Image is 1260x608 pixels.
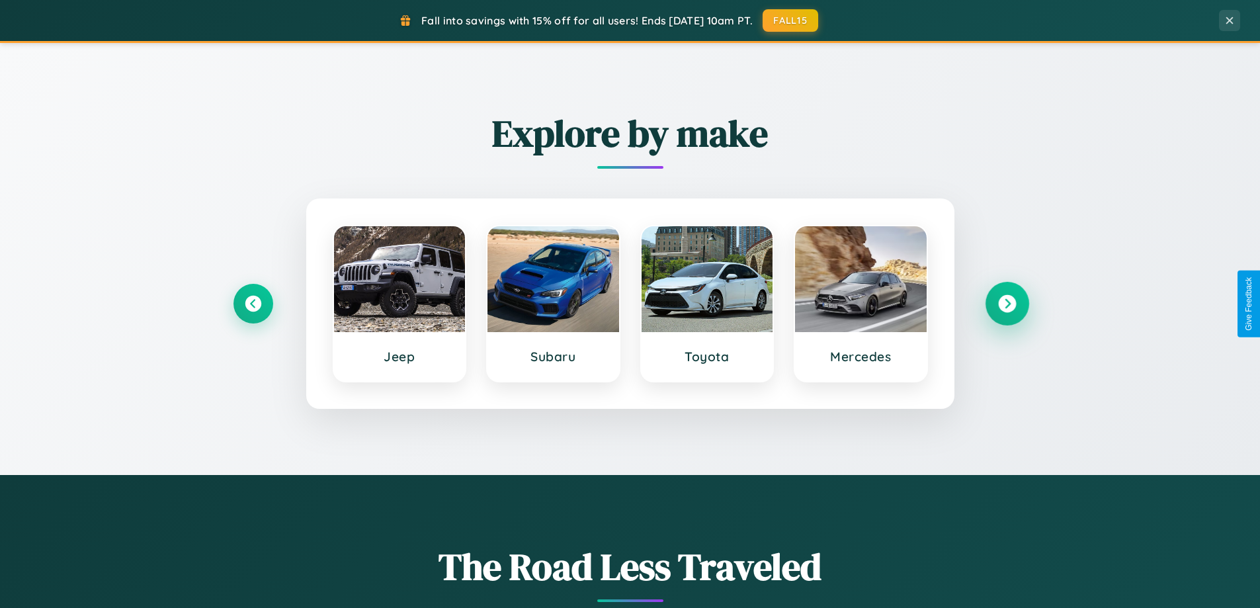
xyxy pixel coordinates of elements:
[501,349,606,365] h3: Subaru
[233,541,1027,592] h1: The Road Less Traveled
[233,108,1027,159] h2: Explore by make
[1244,277,1253,331] div: Give Feedback
[347,349,452,365] h3: Jeep
[808,349,913,365] h3: Mercedes
[763,9,818,32] button: FALL15
[421,14,753,27] span: Fall into savings with 15% off for all users! Ends [DATE] 10am PT.
[655,349,760,365] h3: Toyota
